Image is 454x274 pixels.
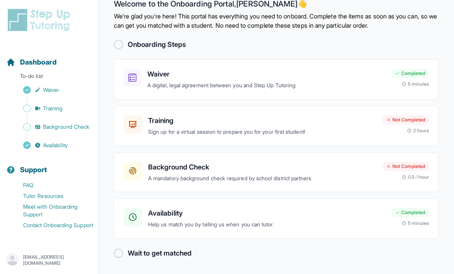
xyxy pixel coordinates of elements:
div: 5 minutes [402,220,429,226]
button: Support [3,152,95,178]
p: To-do list [3,72,95,83]
p: A digital, legal agreement between you and Step Up Tutoring [147,81,385,90]
div: Completed [391,69,429,78]
h3: Availability [148,208,385,219]
a: Availability [6,140,98,151]
span: Availability [43,141,68,149]
a: Tutor Resources [6,191,98,201]
span: Support [20,164,47,175]
span: Dashboard [20,57,57,68]
button: Dashboard [3,45,95,71]
h2: Onboarding Steps [128,39,186,50]
h3: Waiver [147,69,385,80]
a: Meet with Onboarding Support [6,201,98,220]
a: WaiverA digital, legal agreement between you and Step Up TutoringCompleted5 minutes [114,59,439,100]
span: Background Check [43,123,89,131]
h3: Training [148,115,376,126]
a: Waiver [6,85,98,95]
a: FAQ [6,180,98,191]
a: Contact Onboarding Support [6,220,98,231]
h2: Wait to get matched [128,248,192,259]
h3: Background Check [148,162,376,173]
a: Background Check [6,121,98,132]
p: [EMAIL_ADDRESS][DOMAIN_NAME] [23,254,92,266]
div: Not Completed [382,162,429,171]
a: AvailabilityHelp us match you by telling us when you can tutor.Completed5 minutes [114,198,439,239]
button: [EMAIL_ADDRESS][DOMAIN_NAME] [6,253,92,267]
p: We're glad you're here! This portal has everything you need to onboard. Complete the items as soo... [114,12,439,30]
p: Help us match you by telling us when you can tutor. [148,220,385,229]
span: Training [43,105,63,112]
div: 2 hours [407,128,429,134]
div: Completed [391,208,429,217]
img: logo [6,8,75,32]
div: 5 minutes [402,81,429,87]
div: 0.5-1 hour [402,174,429,180]
a: Background CheckA mandatory background check required by school district partnersNot Completed0.5... [114,152,439,193]
a: Dashboard [6,57,57,68]
p: Sign up for a virtual session to prepare you for your first student! [148,128,376,136]
a: Training [6,103,98,114]
a: TrainingSign up for a virtual session to prepare you for your first student!Not Completed2 hours [114,106,439,146]
div: Not Completed [382,115,429,125]
p: A mandatory background check required by school district partners [148,174,376,183]
span: Waiver [43,86,59,94]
